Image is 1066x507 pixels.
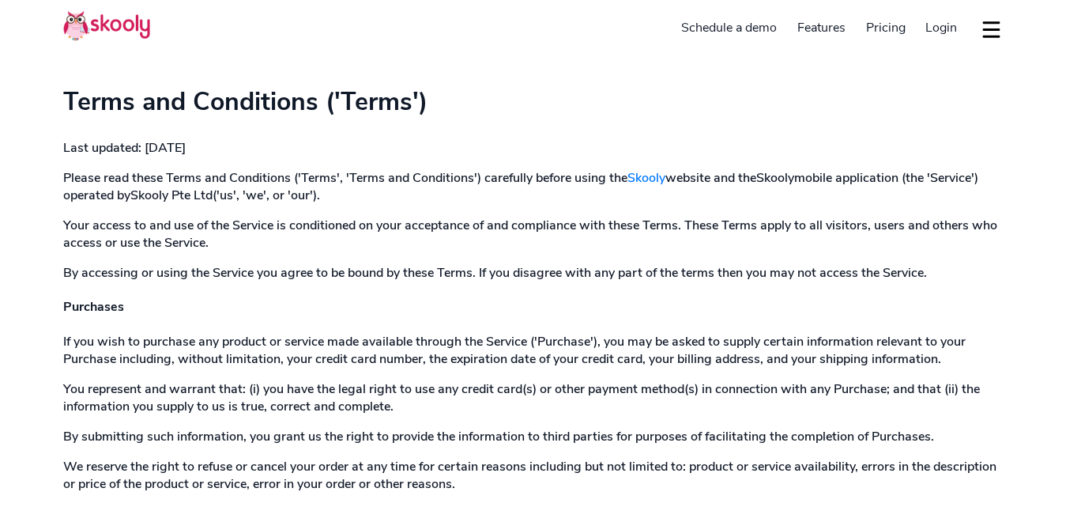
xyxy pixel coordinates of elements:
[63,85,1003,119] h1: Terms and Conditions ('Terms')
[63,380,1003,415] p: You represent and warrant that: (i) you have the legal right to use any credit card(s) or other p...
[787,15,856,40] a: Features
[672,15,788,40] a: Schedule a demo
[63,298,1003,316] h4: Purchases
[63,217,1003,252] p: Your access to and use of the Service is conditioned on your acceptance of and compliance with th...
[130,187,213,204] span: Skooly Pte Ltd
[925,19,957,36] span: Login
[866,19,906,36] span: Pricing
[63,458,1003,493] p: We reserve the right to refuse or cancel your order at any time for certain reasons including but...
[63,10,150,41] img: Skooly
[63,139,1003,157] p: Last updated: [DATE]
[856,15,916,40] a: Pricing
[980,11,1003,47] button: dropdown menu
[63,264,1003,282] p: By accessing or using the Service you agree to be bound by these Terms. If you disagree with any ...
[63,333,1003,368] p: If you wish to purchase any product or service made available through the Service ('Purchase'), y...
[63,169,1003,204] p: Please read these Terms and Conditions ('Terms', 'Terms and Conditions') carefully before using t...
[915,15,967,40] a: Login
[627,169,665,187] a: Skooly
[63,428,1003,445] p: By submitting such information, you grant us the right to provide the information to third partie...
[756,169,794,187] span: Skooly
